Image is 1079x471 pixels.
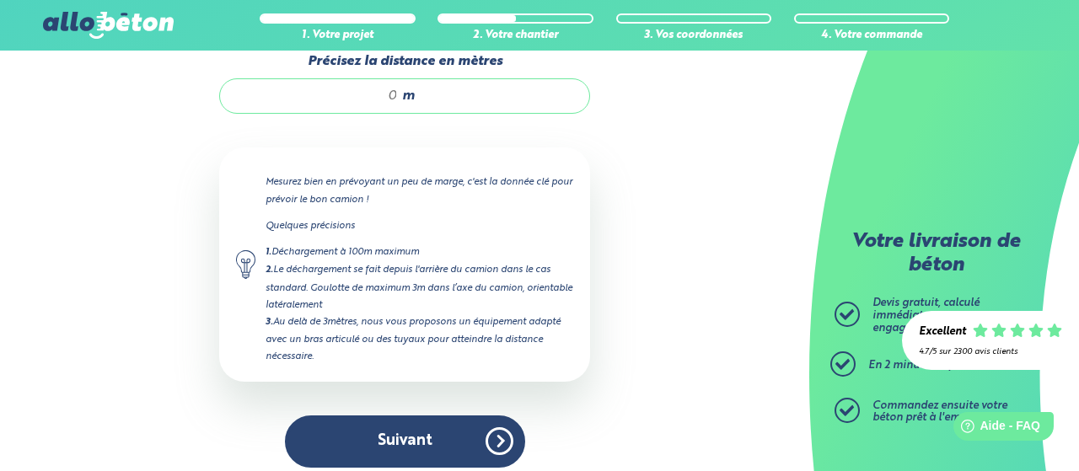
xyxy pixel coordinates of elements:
div: Au delà de 3mètres, nous vous proposons un équipement adapté avec un bras articulé ou des tuyaux ... [266,313,573,365]
span: m [402,88,415,104]
div: 3. Vos coordonnées [616,29,772,42]
div: 2. Votre chantier [438,29,593,42]
label: Précisez la distance en mètres [219,54,590,69]
div: Le déchargement se fait depuis l'arrière du camion dans le cas standard. Goulotte de maximum 3m d... [266,261,573,313]
strong: 3. [266,318,273,327]
input: 0 [237,88,398,104]
img: allobéton [43,12,173,39]
div: Déchargement à 100m maximum [266,244,573,261]
button: Suivant [285,415,525,467]
div: 1. Votre projet [260,29,416,42]
strong: 1. [266,248,271,257]
p: Mesurez bien en prévoyant un peu de marge, c'est la donnée clé pour prévoir le bon camion ! [266,174,573,207]
p: Quelques précisions [266,217,573,234]
iframe: Help widget launcher [929,405,1060,452]
div: 4. Votre commande [794,29,950,42]
strong: 2. [266,265,273,275]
